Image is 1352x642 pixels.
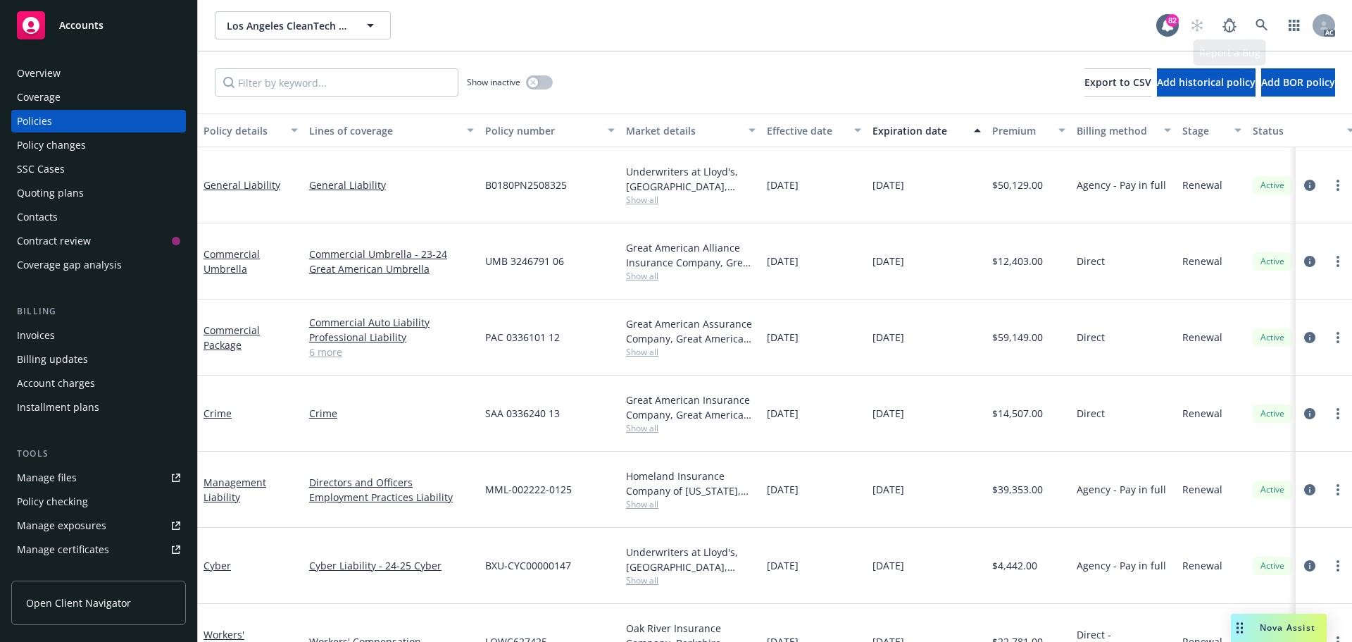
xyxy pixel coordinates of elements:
[1301,405,1318,422] a: circleInformation
[872,558,904,573] span: [DATE]
[1301,253,1318,270] a: circleInformation
[309,475,474,490] a: Directors and Officers
[1177,113,1247,147] button: Stage
[11,86,186,109] a: Coverage
[1258,407,1287,420] span: Active
[872,254,904,268] span: [DATE]
[1182,406,1222,421] span: Renewal
[872,406,904,421] span: [DATE]
[309,123,458,138] div: Lines of coverage
[626,194,756,206] span: Show all
[1077,482,1166,497] span: Agency - Pay in full
[1258,560,1287,572] span: Active
[485,254,564,268] span: UMB 3246791 06
[309,490,474,505] a: Employment Practices Liability
[1258,255,1287,268] span: Active
[17,134,86,156] div: Policy changes
[626,346,756,358] span: Show all
[1231,614,1248,642] div: Drag to move
[867,113,987,147] button: Expiration date
[1301,329,1318,346] a: circleInformation
[1077,558,1166,573] span: Agency - Pay in full
[1253,123,1339,138] div: Status
[485,558,571,573] span: BXU-CYC00000147
[992,123,1050,138] div: Premium
[11,467,186,489] a: Manage files
[1280,11,1308,39] a: Switch app
[480,113,620,147] button: Policy number
[17,230,91,252] div: Contract review
[309,330,474,345] a: Professional Liability
[309,345,474,359] a: 6 more
[17,348,88,371] div: Billing updates
[11,158,186,180] a: SSC Cases
[17,86,61,109] div: Coverage
[59,20,104,31] span: Accounts
[1166,14,1179,27] div: 82
[204,323,260,352] a: Commercial Package
[1182,330,1222,345] span: Renewal
[309,247,474,276] a: Commercial Umbrella - 23-24 Great American Umbrella
[1261,68,1335,97] button: Add BOR policy
[767,123,846,138] div: Effective date
[11,324,186,347] a: Invoices
[1077,330,1105,345] span: Direct
[309,406,474,421] a: Crime
[26,595,131,610] span: Open Client Navigator
[204,123,282,138] div: Policy details
[17,62,61,85] div: Overview
[1182,178,1222,192] span: Renewal
[17,490,88,513] div: Policy checking
[11,6,186,45] a: Accounts
[204,247,260,276] a: Commercial Umbrella
[485,178,567,192] span: B0180PN2508325
[1182,254,1222,268] span: Renewal
[1084,68,1151,97] button: Export to CSV
[11,396,186,419] a: Installment plans
[303,113,480,147] button: Lines of coverage
[17,254,122,276] div: Coverage gap analysis
[204,559,231,572] a: Cyber
[626,545,756,574] div: Underwriters at Lloyd's, [GEOGRAPHIC_DATA], [PERSON_NAME] of [GEOGRAPHIC_DATA], RT Specialty Insu...
[204,178,280,192] a: General Liability
[467,76,520,88] span: Show inactive
[626,422,756,434] span: Show all
[11,110,186,132] a: Policies
[17,110,52,132] div: Policies
[11,254,186,276] a: Coverage gap analysis
[11,490,186,513] a: Policy checking
[1077,178,1166,192] span: Agency - Pay in full
[872,330,904,345] span: [DATE]
[227,18,349,33] span: Los Angeles CleanTech Incubator
[992,254,1043,268] span: $12,403.00
[11,348,186,371] a: Billing updates
[17,467,77,489] div: Manage files
[204,476,266,504] a: Management Liability
[17,514,106,537] div: Manage exposures
[11,182,186,204] a: Quoting plans
[626,123,740,138] div: Market details
[872,482,904,497] span: [DATE]
[626,574,756,586] span: Show all
[17,538,109,561] div: Manage certificates
[1084,75,1151,89] span: Export to CSV
[485,406,560,421] span: SAA 0336240 13
[872,123,965,138] div: Expiration date
[767,254,799,268] span: [DATE]
[11,134,186,156] a: Policy changes
[1182,482,1222,497] span: Renewal
[17,182,84,204] div: Quoting plans
[1258,331,1287,344] span: Active
[1248,11,1276,39] a: Search
[485,123,599,138] div: Policy number
[17,206,58,228] div: Contacts
[1329,329,1346,346] a: more
[11,562,186,585] a: Manage claims
[620,113,761,147] button: Market details
[11,514,186,537] a: Manage exposures
[626,316,756,346] div: Great American Assurance Company, Great American Insurance Group
[1329,557,1346,574] a: more
[1301,557,1318,574] a: circleInformation
[626,393,756,422] div: Great American Insurance Company, Great American Insurance Group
